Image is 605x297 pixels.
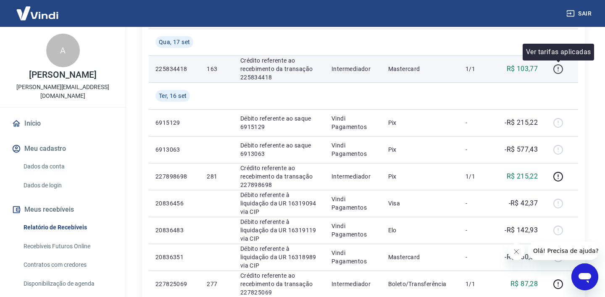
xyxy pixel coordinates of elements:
img: Vindi [10,0,65,26]
p: Intermediador [331,65,374,73]
p: Débito referente à liquidação da UR 16319094 via CIP [240,191,318,216]
p: 227898698 [155,172,193,181]
a: Contratos com credores [20,256,116,273]
p: Vindi Pagamentos [331,195,374,212]
p: -R$ 142,93 [505,225,538,235]
a: Início [10,114,116,133]
p: -R$ 577,43 [505,145,538,155]
p: Crédito referente ao recebimento da transação 227825069 [240,271,318,297]
p: 281 [207,172,226,181]
p: Crédito referente ao recebimento da transação 227898698 [240,164,318,189]
p: - [466,226,490,234]
p: 6913063 [155,145,193,154]
a: Relatório de Recebíveis [20,219,116,236]
a: Recebíveis Futuros Online [20,238,116,255]
p: Vindi Pagamentos [331,141,374,158]
p: - [466,145,490,154]
p: Boleto/Transferência [388,280,452,288]
p: 277 [207,280,226,288]
p: -R$ 150,56 [505,252,538,262]
iframe: Botão para abrir a janela de mensagens [571,263,598,290]
p: Ver tarifas aplicadas [526,47,591,57]
p: 163 [207,65,226,73]
button: Meu cadastro [10,139,116,158]
p: Visa [388,199,452,208]
div: A [46,34,80,67]
p: Débito referente à liquidação da UR 16318989 via CIP [240,244,318,270]
p: R$ 87,28 [510,279,538,289]
p: R$ 103,77 [507,64,538,74]
a: Disponibilização de agenda [20,275,116,292]
p: -R$ 215,22 [505,118,538,128]
p: -R$ 42,37 [509,198,538,208]
p: Débito referente à liquidação da UR 16319119 via CIP [240,218,318,243]
p: 1/1 [466,172,490,181]
p: R$ 215,22 [507,171,538,181]
span: Qua, 17 set [159,38,190,46]
p: - [466,199,490,208]
p: Mastercard [388,253,452,261]
p: Crédito referente ao recebimento da transação 225834418 [240,56,318,81]
p: 1/1 [466,280,490,288]
p: [PERSON_NAME] [29,71,96,79]
p: 20836351 [155,253,193,261]
p: [PERSON_NAME][EMAIL_ADDRESS][DOMAIN_NAME] [7,83,119,100]
p: 20836483 [155,226,193,234]
p: Débito referente ao saque 6913063 [240,141,318,158]
p: 20836456 [155,199,193,208]
p: Pix [388,118,452,127]
p: 6915129 [155,118,193,127]
p: - [466,253,490,261]
span: Ter, 16 set [159,92,187,100]
p: Elo [388,226,452,234]
iframe: Mensagem da empresa [528,242,598,260]
p: Mastercard [388,65,452,73]
a: Dados de login [20,177,116,194]
button: Sair [565,6,595,21]
button: Meus recebíveis [10,200,116,219]
p: Pix [388,145,452,154]
p: Vindi Pagamentos [331,114,374,131]
p: - [466,118,490,127]
p: 225834418 [155,65,193,73]
a: Dados da conta [20,158,116,175]
p: Débito referente ao saque 6915129 [240,114,318,131]
span: Olá! Precisa de ajuda? [5,6,71,13]
p: Vindi Pagamentos [331,249,374,265]
p: Pix [388,172,452,181]
p: Vindi Pagamentos [331,222,374,239]
p: 1/1 [466,65,490,73]
iframe: Fechar mensagem [508,243,525,260]
p: Intermediador [331,172,374,181]
p: 227825069 [155,280,193,288]
p: Intermediador [331,280,374,288]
